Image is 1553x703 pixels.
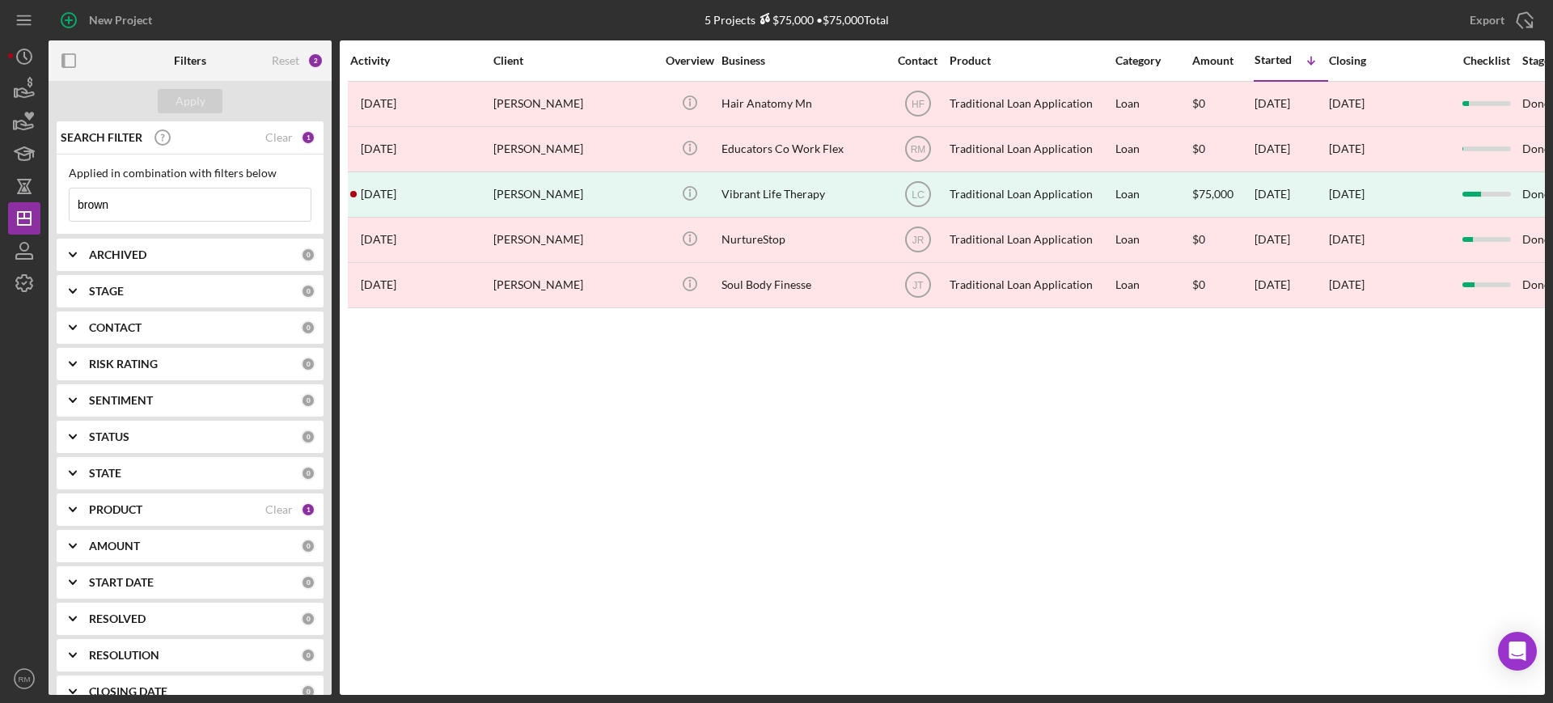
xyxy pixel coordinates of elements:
div: Overview [659,54,720,67]
div: [PERSON_NAME] [493,173,655,216]
div: Traditional Loan Application [950,218,1111,261]
div: [DATE] [1255,83,1327,125]
div: Educators Co Work Flex [721,128,883,171]
div: [DATE] [1255,218,1327,261]
b: SENTIMENT [89,394,153,407]
time: 2024-12-04 22:21 [361,233,396,246]
div: 1 [301,502,315,517]
div: Amount [1192,54,1253,67]
div: Product [950,54,1111,67]
div: 0 [301,466,315,481]
div: Export [1470,4,1504,36]
button: New Project [49,4,168,36]
text: JT [912,280,924,291]
div: Business [721,54,883,67]
div: Closing [1329,54,1450,67]
div: New Project [89,4,152,36]
div: 1 [301,130,315,145]
div: 2 [307,53,324,69]
div: Loan [1115,218,1191,261]
b: START DATE [89,576,154,589]
div: 5 Projects • $75,000 Total [705,13,889,27]
div: Contact [887,54,948,67]
text: RM [19,675,31,684]
div: $0 [1192,264,1253,307]
div: 0 [301,575,315,590]
div: [PERSON_NAME] [493,264,655,307]
b: STATE [89,467,121,480]
div: Reset [272,54,299,67]
time: 2024-10-18 18:17 [361,188,396,201]
div: Clear [265,503,293,516]
div: [DATE] [1329,188,1365,201]
time: 2024-12-20 20:38 [361,142,396,155]
time: [DATE] [1329,277,1365,291]
div: [DATE] [1255,128,1327,171]
time: [DATE] [1329,232,1365,246]
div: Open Intercom Messenger [1498,632,1537,671]
div: 0 [301,539,315,553]
div: $0 [1192,83,1253,125]
div: NurtureStop [721,218,883,261]
time: [DATE] [1329,96,1365,110]
div: 0 [301,357,315,371]
div: 0 [301,430,315,444]
div: Checklist [1452,54,1521,67]
time: [DATE] [1329,142,1365,155]
div: Client [493,54,655,67]
b: ARCHIVED [89,248,146,261]
div: $75,000 [755,13,814,27]
div: 0 [301,248,315,262]
b: CONTACT [89,321,142,334]
b: RESOLVED [89,612,146,625]
text: HF [912,99,925,110]
b: SEARCH FILTER [61,131,142,144]
div: Applied in combination with filters below [69,167,311,180]
div: $75,000 [1192,173,1253,216]
b: CLOSING DATE [89,685,167,698]
div: Soul Body Finesse [721,264,883,307]
text: JR [912,235,924,246]
b: RESOLUTION [89,649,159,662]
div: 0 [301,648,315,663]
div: Traditional Loan Application [950,128,1111,171]
div: 0 [301,320,315,335]
div: $0 [1192,218,1253,261]
div: Loan [1115,264,1191,307]
time: 2024-08-23 19:48 [361,278,396,291]
b: Filters [174,54,206,67]
div: 0 [301,612,315,626]
div: $0 [1192,128,1253,171]
div: Category [1115,54,1191,67]
div: Loan [1115,128,1191,171]
b: AMOUNT [89,540,140,553]
div: Started [1255,53,1292,66]
div: Vibrant Life Therapy [721,173,883,216]
div: Activity [350,54,492,67]
div: Traditional Loan Application [950,264,1111,307]
div: 0 [301,684,315,699]
b: RISK RATING [89,358,158,371]
div: 0 [301,393,315,408]
button: RM [8,663,40,695]
div: Loan [1115,83,1191,125]
div: Apply [176,89,205,113]
time: 2025-05-20 04:55 [361,97,396,110]
div: Clear [265,131,293,144]
text: LC [912,189,925,201]
div: Traditional Loan Application [950,173,1111,216]
div: [DATE] [1255,264,1327,307]
text: RM [910,144,925,155]
b: STATUS [89,430,129,443]
b: PRODUCT [89,503,142,516]
div: Loan [1115,173,1191,216]
div: [PERSON_NAME] [493,83,655,125]
button: Apply [158,89,222,113]
div: Traditional Loan Application [950,83,1111,125]
div: Hair Anatomy Mn [721,83,883,125]
div: [PERSON_NAME] [493,128,655,171]
div: [DATE] [1255,173,1327,216]
div: 0 [301,284,315,299]
div: [PERSON_NAME] [493,218,655,261]
button: Export [1454,4,1545,36]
